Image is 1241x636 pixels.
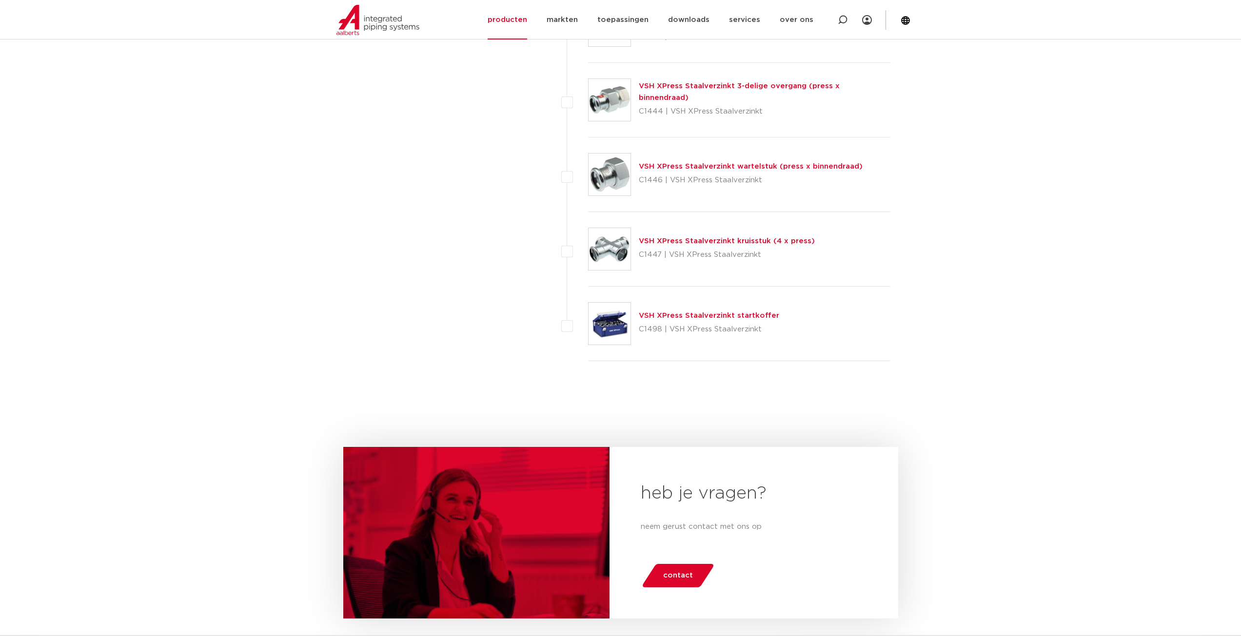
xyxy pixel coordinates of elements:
img: Thumbnail for VSH XPress Staalverzinkt wartelstuk (press x binnendraad) [589,154,630,195]
a: VSH XPress Staalverzinkt kruisstuk (4 x press) [639,237,815,245]
a: VSH XPress Staalverzinkt 3-delige overgang (press x binnendraad) [639,82,840,101]
img: Thumbnail for VSH XPress Staalverzinkt startkoffer [589,303,630,345]
p: C1444 | VSH XPress Staalverzinkt [639,104,891,119]
p: neem gerust contact met ons op [641,521,867,533]
a: VSH XPress Staalverzinkt wartelstuk (press x binnendraad) [639,163,863,170]
p: C1498 | VSH XPress Staalverzinkt [639,322,779,337]
img: Thumbnail for VSH XPress Staalverzinkt kruisstuk (4 x press) [589,228,630,270]
img: Thumbnail for VSH XPress Staalverzinkt 3-delige overgang (press x binnendraad) [589,79,630,121]
a: contact [641,564,715,587]
span: contact [663,568,693,583]
a: VSH XPress Staalverzinkt startkoffer [639,312,779,319]
p: C1447 | VSH XPress Staalverzinkt [639,247,815,263]
h2: heb je vragen? [641,482,867,505]
p: C1446 | VSH XPress Staalverzinkt [639,173,863,188]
